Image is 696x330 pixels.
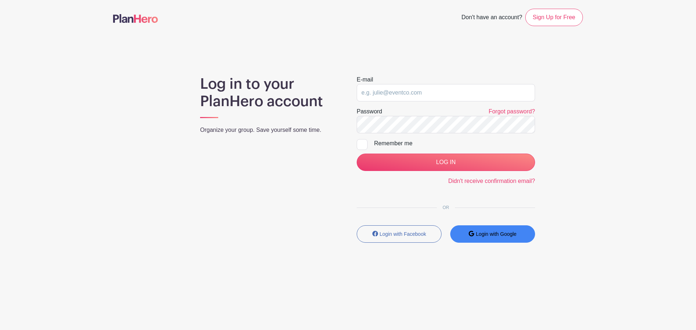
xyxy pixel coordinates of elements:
h1: Log in to your PlanHero account [200,75,339,110]
img: logo-507f7623f17ff9eddc593b1ce0a138ce2505c220e1c5a4e2b4648c50719b7d32.svg [113,14,158,23]
a: Didn't receive confirmation email? [448,178,535,184]
div: Remember me [374,139,535,148]
a: Sign Up for Free [525,9,583,26]
button: Login with Google [450,225,535,243]
button: Login with Facebook [357,225,442,243]
p: Organize your group. Save yourself some time. [200,126,339,134]
input: LOG IN [357,154,535,171]
label: E-mail [357,75,373,84]
small: Login with Google [476,231,517,237]
label: Password [357,107,382,116]
span: OR [437,205,455,210]
span: Don't have an account? [461,10,522,26]
a: Forgot password? [489,108,535,114]
small: Login with Facebook [380,231,426,237]
input: e.g. julie@eventco.com [357,84,535,101]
